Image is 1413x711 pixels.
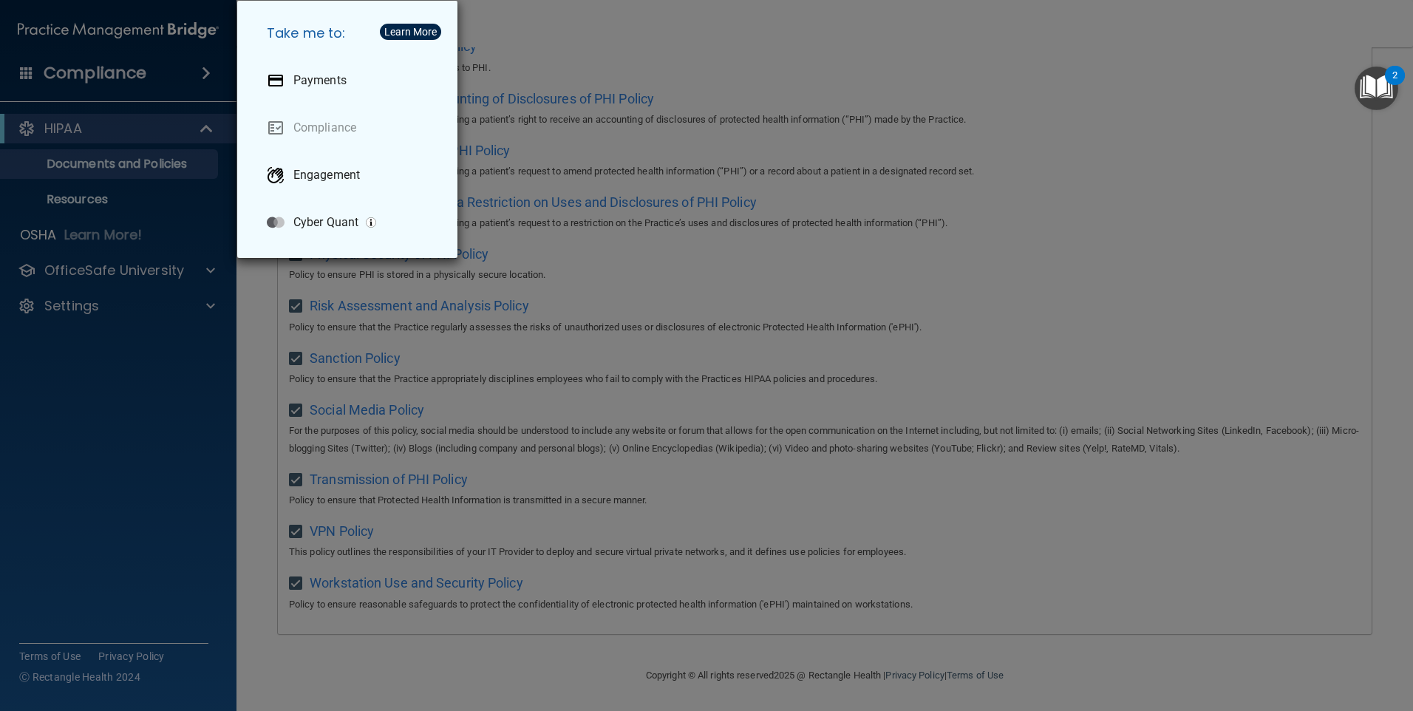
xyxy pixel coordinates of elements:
[1355,67,1398,110] button: Open Resource Center, 2 new notifications
[293,215,358,230] p: Cyber Quant
[293,168,360,183] p: Engagement
[255,154,446,196] a: Engagement
[255,202,446,243] a: Cyber Quant
[380,24,441,40] button: Learn More
[384,27,437,37] div: Learn More
[255,60,446,101] a: Payments
[293,73,347,88] p: Payments
[1339,609,1395,665] iframe: Drift Widget Chat Controller
[255,107,446,149] a: Compliance
[255,13,446,54] h5: Take me to:
[1392,75,1397,95] div: 2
